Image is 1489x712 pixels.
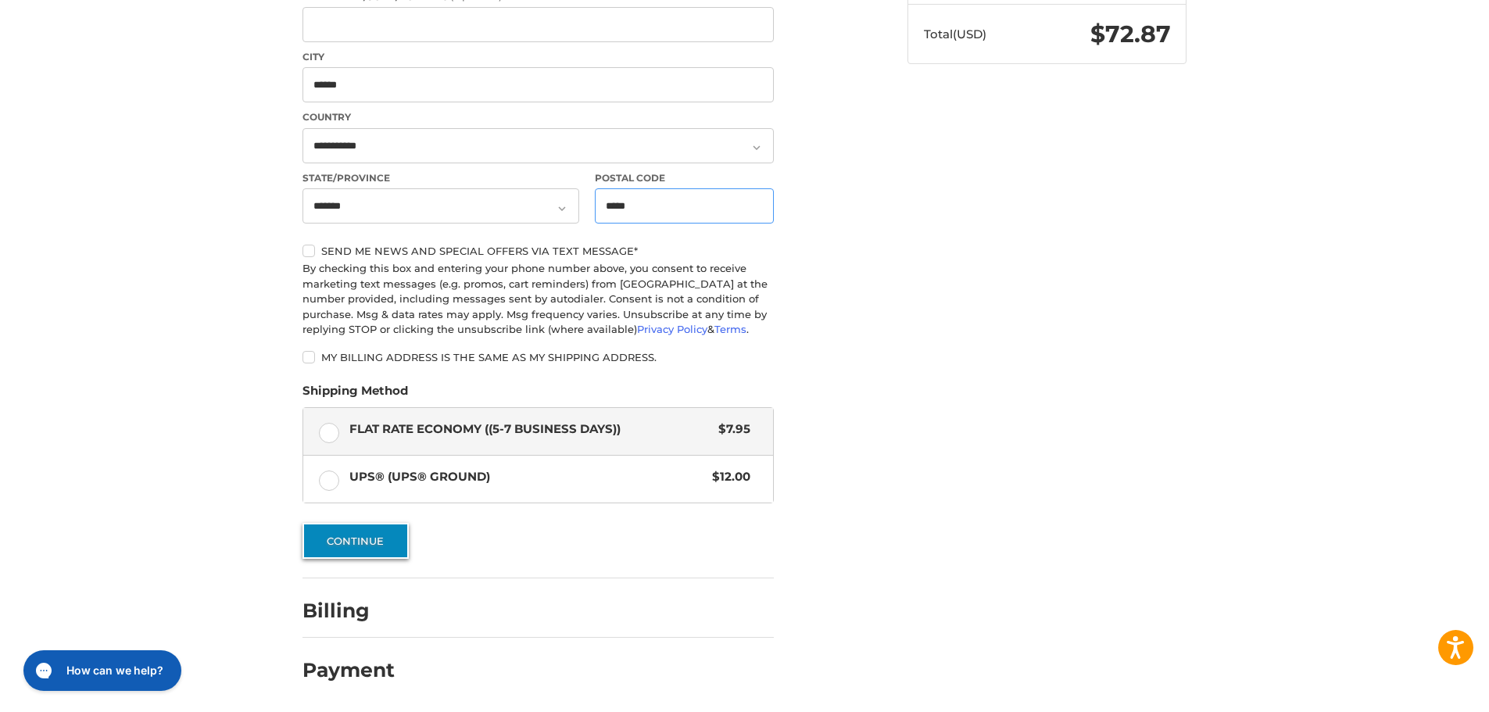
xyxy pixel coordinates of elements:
[302,523,409,559] button: Continue
[16,645,186,696] iframe: Gorgias live chat messenger
[595,171,775,185] label: Postal Code
[302,599,394,623] h2: Billing
[924,27,986,41] span: Total (USD)
[302,110,774,124] label: Country
[302,382,408,407] legend: Shipping Method
[302,245,774,257] label: Send me news and special offers via text message*
[302,261,774,338] div: By checking this box and entering your phone number above, you consent to receive marketing text ...
[714,323,746,335] a: Terms
[349,420,711,438] span: Flat Rate Economy ((5-7 Business Days))
[637,323,707,335] a: Privacy Policy
[704,468,750,486] span: $12.00
[710,420,750,438] span: $7.95
[302,351,774,363] label: My billing address is the same as my shipping address.
[302,171,579,185] label: State/Province
[302,50,774,64] label: City
[302,658,395,682] h2: Payment
[349,468,705,486] span: UPS® (UPS® Ground)
[1090,20,1171,48] span: $72.87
